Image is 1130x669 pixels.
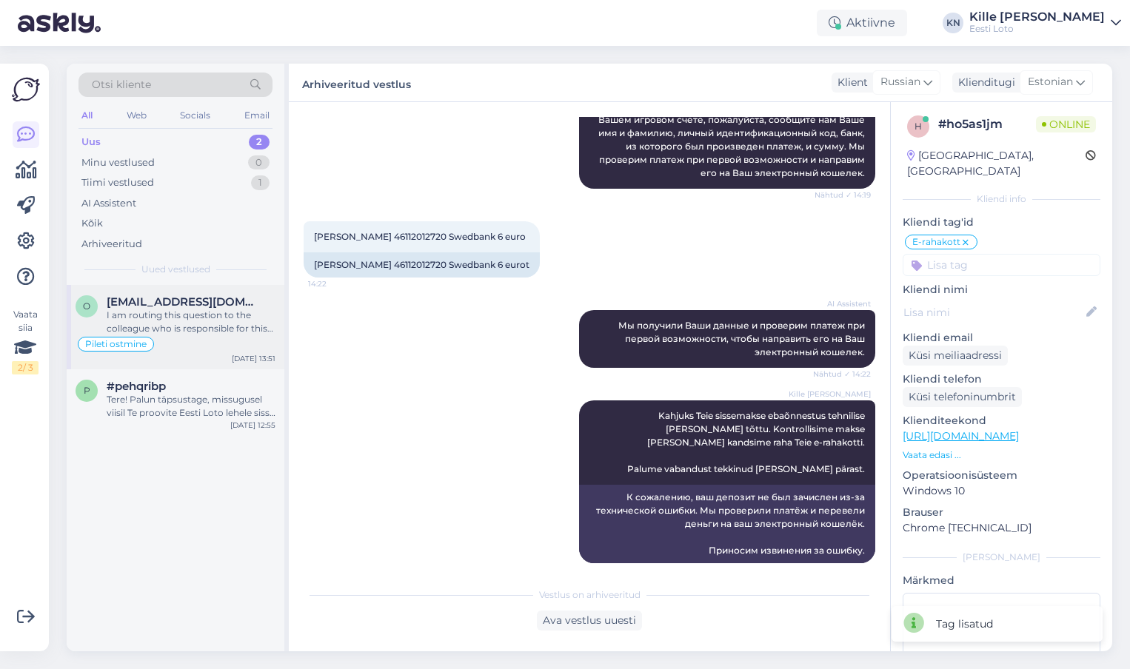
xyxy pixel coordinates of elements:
[92,77,151,93] span: Otsi kliente
[537,611,642,631] div: Ava vestlus uuesti
[107,295,261,309] span: Oyromiro@gmail.com
[81,155,155,170] div: Minu vestlused
[969,23,1105,35] div: Eesti Loto
[815,298,871,309] span: AI Assistent
[107,380,166,393] span: #pehqribp
[815,564,871,575] span: 14:26
[249,135,270,149] div: 2
[815,189,871,201] span: Nähtud ✓ 14:19
[12,308,39,374] div: Vaata siia
[1036,116,1096,132] span: Online
[903,413,1100,428] p: Klienditeekond
[84,385,90,396] span: p
[81,135,101,149] div: Uus
[248,155,270,170] div: 0
[177,106,213,125] div: Socials
[302,73,411,93] label: Arhiveeritud vestlus
[789,389,871,400] span: Kille [PERSON_NAME]
[969,11,1105,23] div: Kille [PERSON_NAME]
[627,410,867,474] span: Kahjuks Teie sissemakse ebaõnnestus tehnilise [PERSON_NAME] tõttu. Kontrollisime makse [PERSON_NA...
[813,369,871,380] span: Nähtud ✓ 14:22
[903,573,1100,588] p: Märkmed
[903,192,1100,206] div: Kliendi info
[85,340,147,349] span: Pileti ostmine
[903,468,1100,483] p: Operatsioonisüsteem
[78,106,96,125] div: All
[915,121,922,132] span: h
[141,263,210,276] span: Uued vestlused
[107,393,275,420] div: Tere! Palun täpsustage, missugusel viisil Te proovite Eesti Loto lehele sisse logida ning millise...
[308,278,364,289] span: 14:22
[230,420,275,431] div: [DATE] 12:55
[903,551,1100,564] div: [PERSON_NAME]
[938,115,1036,133] div: # ho5as1jm
[232,353,275,364] div: [DATE] 13:51
[903,346,1008,366] div: Küsi meiliaadressi
[81,196,136,211] div: AI Assistent
[903,387,1022,407] div: Küsi telefoninumbrit
[903,330,1100,346] p: Kliendi email
[903,483,1100,499] p: Windows 10
[832,75,868,90] div: Klient
[241,106,273,125] div: Email
[903,448,1100,462] p: Vaata edasi ...
[124,106,150,125] div: Web
[903,372,1100,387] p: Kliendi telefon
[880,74,920,90] span: Russian
[304,252,540,278] div: [PERSON_NAME] 46112012720 Swedbank 6 eurot
[12,75,40,104] img: Askly Logo
[83,300,90,312] span: O
[539,588,641,602] span: Vestlus on arhiveeritud
[81,216,103,231] div: Kõik
[81,237,142,252] div: Arhiveeritud
[12,361,39,374] div: 2 / 3
[1028,74,1073,90] span: Estonian
[903,429,1019,443] a: [URL][DOMAIN_NAME]
[81,175,154,190] div: Tiimi vestlused
[952,75,1015,90] div: Klienditugi
[907,148,1086,179] div: [GEOGRAPHIC_DATA], [GEOGRAPHIC_DATA]
[579,485,875,563] div: К сожалению, ваш депозит не был зачислен из-за технической ошибки. Мы проверили платёж и перевели...
[903,282,1100,297] p: Kliendi nimi
[903,254,1100,276] input: Lisa tag
[969,11,1121,35] a: Kille [PERSON_NAME]Eesti Loto
[618,320,867,357] span: Мы получили Ваши данные и проверим платеж при первой возможности, чтобы направить его на Ваш элек...
[903,505,1100,520] p: Brauser
[903,520,1100,536] p: Chrome [TECHNICAL_ID]
[251,175,270,190] div: 1
[903,215,1100,230] p: Kliendi tag'id
[912,238,960,246] span: E-rahakott
[314,231,526,242] span: [PERSON_NAME] 46112012720 Swedbank 6 euro
[107,309,275,335] div: I am routing this question to the colleague who is responsible for this topic. The reply might ta...
[817,10,907,36] div: Aktiivne
[943,13,963,33] div: KN
[903,304,1083,320] input: Lisa nimi
[936,616,993,632] div: Tag lisatud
